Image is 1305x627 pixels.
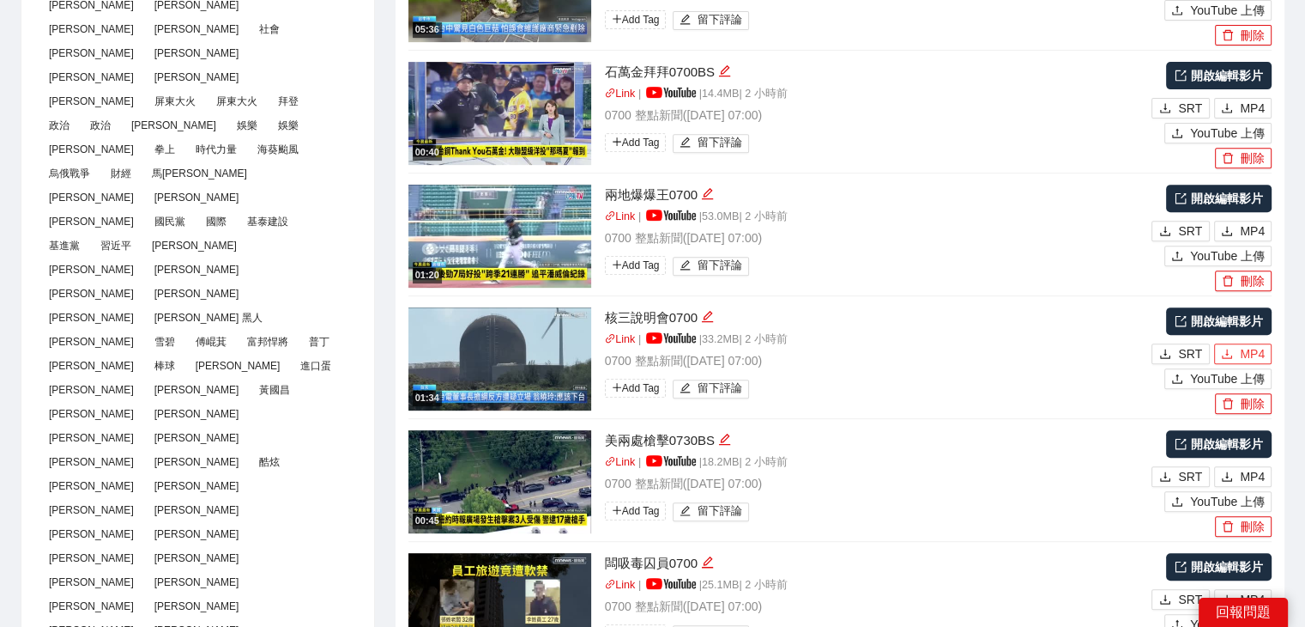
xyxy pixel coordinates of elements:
[646,455,696,466] img: yt_logo_rgb_light.a676ea31.png
[413,514,442,528] div: 00:45
[1222,398,1234,411] span: delete
[1222,152,1234,166] span: delete
[408,430,591,533] img: a49788a0-9257-4a2b-9192-4899749e049d.jpg
[673,11,749,30] button: edit留下評論
[293,356,338,375] span: 進口蛋
[413,145,442,160] div: 00:40
[94,236,138,255] span: 習近平
[42,260,141,279] span: [PERSON_NAME]
[1178,344,1202,363] span: SRT
[42,68,141,87] span: [PERSON_NAME]
[408,185,591,288] img: 313c8993-72f1-40c1-8fc1-8e7a7a4409c6.jpg
[1221,102,1233,116] span: download
[612,137,622,147] span: plus
[209,92,264,111] span: 屏東大火
[673,257,749,276] button: edit留下評論
[605,332,1148,349] p: | | 33.2 MB | 2 小時前
[42,140,141,159] span: [PERSON_NAME]
[612,505,622,515] span: plus
[148,405,246,423] span: [PERSON_NAME]
[605,62,1148,82] div: 石萬金拜拜0700BS
[605,133,667,152] span: Add Tag
[124,116,223,135] span: [PERSON_NAME]
[148,573,246,592] span: [PERSON_NAME]
[42,380,141,399] span: [PERSON_NAME]
[240,212,295,231] span: 基泰建設
[1171,373,1183,387] span: upload
[148,549,246,568] span: [PERSON_NAME]
[42,477,141,496] span: [PERSON_NAME]
[1215,25,1272,46] button: delete刪除
[673,134,749,153] button: edit留下評論
[148,20,246,39] span: [PERSON_NAME]
[701,556,714,569] span: edit
[413,268,442,283] div: 01:20
[1240,99,1265,118] span: MP4
[148,429,246,447] span: [PERSON_NAME]
[302,332,336,351] span: 普丁
[148,92,202,111] span: 屏東大火
[148,332,182,351] span: 雪碧
[1240,222,1265,240] span: MP4
[605,210,636,222] a: linkLink
[413,391,442,405] div: 01:34
[42,92,141,111] span: [PERSON_NAME]
[1240,590,1265,609] span: MP4
[252,380,297,399] span: 黃國昌
[1151,221,1210,241] button: downloadSRT
[605,474,1148,493] p: 0700 整點新聞 ( [DATE] 07:00 )
[145,164,254,183] span: 馬[PERSON_NAME]
[189,140,244,159] span: 時代力量
[104,164,138,183] span: 財經
[42,236,87,255] span: 基進黨
[605,579,636,591] a: linkLink
[605,185,1148,205] div: 兩地爆爆王0700
[1214,589,1272,610] button: downloadMP4
[148,212,192,231] span: 國民黨
[42,356,141,375] span: [PERSON_NAME]
[1159,471,1171,484] span: download
[148,260,246,279] span: [PERSON_NAME]
[148,284,246,303] span: [PERSON_NAME]
[408,307,591,411] img: 99e69e3c-b393-4374-a72f-19fca9e970c0.jpg
[605,88,616,99] span: link
[1214,466,1272,487] button: downloadMP4
[701,553,714,574] div: 編輯
[42,525,141,544] span: [PERSON_NAME]
[42,332,141,351] span: [PERSON_NAME]
[42,573,141,592] span: [PERSON_NAME]
[1215,271,1272,291] button: delete刪除
[680,382,691,395] span: edit
[1159,348,1171,362] span: download
[42,188,141,207] span: [PERSON_NAME]
[1221,348,1233,362] span: download
[1151,98,1210,119] button: downloadSRT
[42,429,141,447] span: [PERSON_NAME]
[680,14,691,27] span: edit
[1190,247,1265,265] span: YouTube 上傳
[646,332,696,344] img: yt_logo_rgb_light.a676ea31.png
[148,380,246,399] span: [PERSON_NAME]
[1164,246,1272,266] button: uploadYouTube 上傳
[1171,250,1183,264] span: upload
[230,116,264,135] span: 娛樂
[605,502,667,520] span: Add Tag
[605,333,616,344] span: link
[252,20,287,39] span: 社會
[413,22,442,37] div: 05:36
[612,259,622,270] span: plus
[42,164,97,183] span: 烏俄戰爭
[673,380,749,399] button: edit留下評論
[1221,594,1233,607] span: download
[605,430,1148,451] div: 美兩處槍擊0730BS
[1166,553,1272,581] a: 開啟編輯影片
[148,453,246,472] span: [PERSON_NAME]
[42,20,141,39] span: [PERSON_NAME]
[605,456,636,468] a: linkLink
[408,62,591,165] img: 8cbb8fe2-9fb2-4800-9165-08b90d738c1d.jpg
[701,310,714,323] span: edit
[701,185,714,205] div: 編輯
[42,453,141,472] span: [PERSON_NAME]
[1221,471,1233,484] span: download
[189,332,233,351] span: 傅崐萁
